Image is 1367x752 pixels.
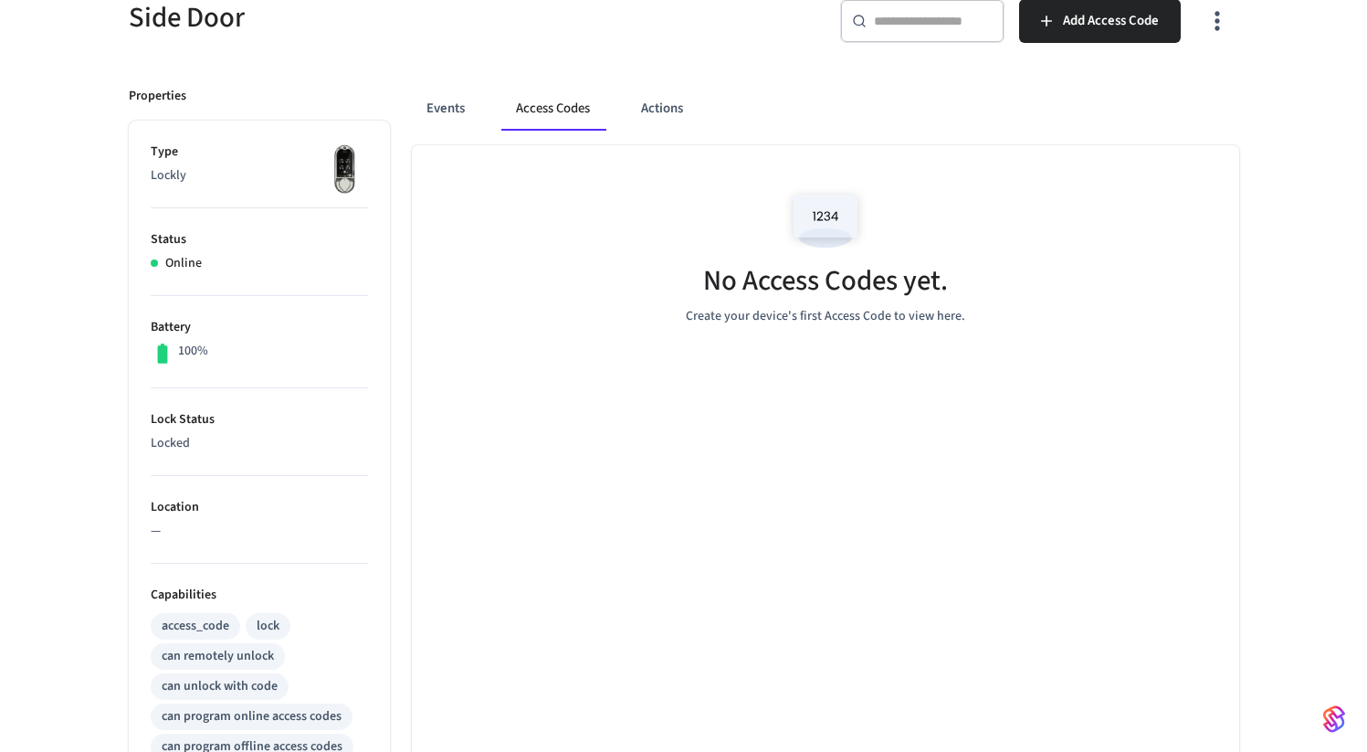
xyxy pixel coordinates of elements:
[162,617,229,636] div: access_code
[151,586,368,605] p: Capabilities
[257,617,279,636] div: lock
[151,143,368,162] p: Type
[151,522,368,541] p: —
[412,87,1239,131] div: ant example
[686,307,965,326] p: Create your device's first Access Code to view here.
[784,182,867,259] img: Access Codes Empty State
[1323,704,1345,734] img: SeamLogoGradient.69752ec5.svg
[151,410,368,429] p: Lock Status
[178,342,208,361] p: 100%
[129,87,186,106] p: Properties
[162,647,274,666] div: can remotely unlock
[162,707,342,726] div: can program online access codes
[501,87,605,131] button: Access Codes
[151,230,368,249] p: Status
[151,166,368,185] p: Lockly
[162,677,278,696] div: can unlock with code
[151,434,368,453] p: Locked
[412,87,479,131] button: Events
[626,87,698,131] button: Actions
[151,498,368,517] p: Location
[165,254,202,273] p: Online
[322,143,368,197] img: Lockly Vision Lock, Front
[703,262,948,300] h5: No Access Codes yet.
[151,318,368,337] p: Battery
[1063,9,1159,33] span: Add Access Code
